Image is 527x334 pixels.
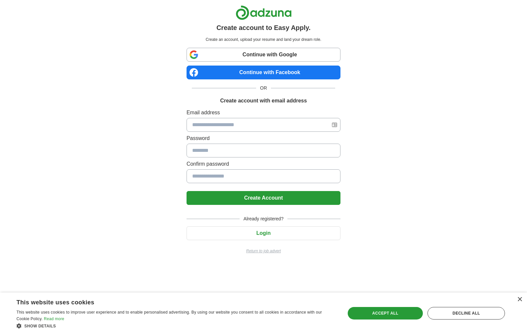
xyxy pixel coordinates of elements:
a: Continue with Google [187,48,340,62]
label: Confirm password [187,160,340,168]
span: Show details [24,324,56,328]
label: Password [187,134,340,142]
button: Create Account [187,191,340,205]
div: Decline all [427,307,505,320]
a: Read more, opens a new window [44,317,64,321]
div: This website uses cookies [16,296,319,306]
button: Login [187,226,340,240]
a: Login [187,230,340,236]
span: OR [256,85,271,92]
h1: Create account with email address [220,97,307,105]
label: Email address [187,109,340,117]
div: Close [517,297,522,302]
a: Continue with Facebook [187,66,340,79]
span: This website uses cookies to improve user experience and to enable personalised advertising. By u... [16,310,322,321]
div: Accept all [348,307,423,320]
a: Return to job advert [187,248,340,254]
h1: Create account to Easy Apply. [217,23,311,33]
span: Already registered? [240,215,287,222]
img: Adzuna logo [236,5,292,20]
div: Show details [16,322,336,329]
p: Create an account, upload your resume and land your dream role. [188,37,339,42]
